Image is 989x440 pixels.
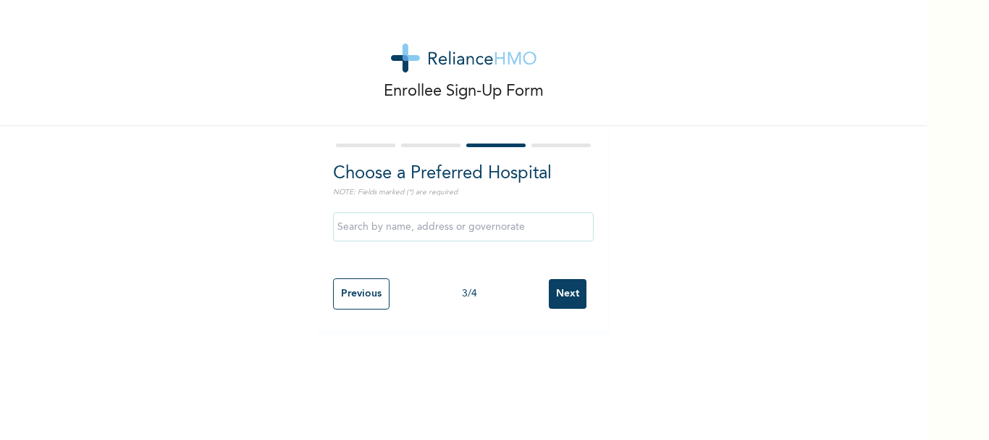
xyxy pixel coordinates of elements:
input: Previous [333,278,390,310]
img: logo [391,43,536,72]
input: Next [549,279,586,309]
h2: Choose a Preferred Hospital [333,161,594,187]
div: 3 / 4 [390,286,549,302]
p: Enrollee Sign-Up Form [384,80,544,104]
input: Search by name, address or governorate [333,212,594,241]
p: NOTE: Fields marked (*) are required [333,187,594,198]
